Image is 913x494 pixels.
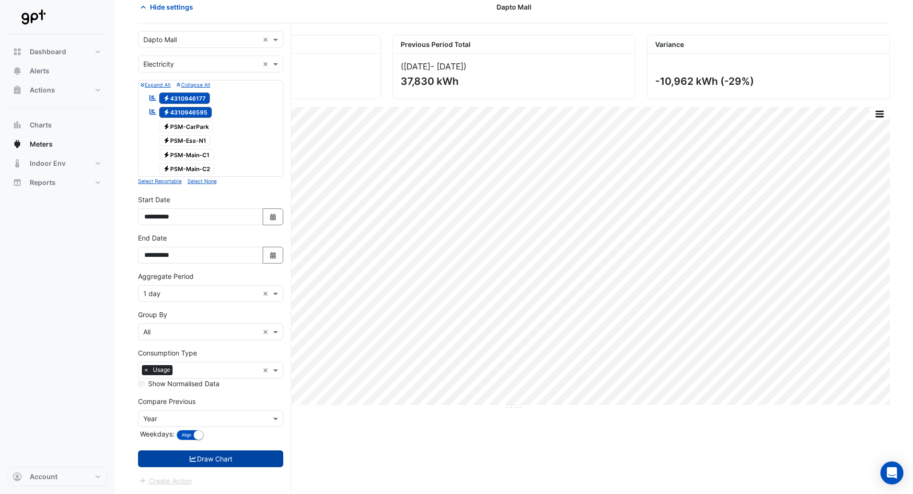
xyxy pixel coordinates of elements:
app-icon: Indoor Env [12,159,22,168]
label: Group By [138,310,167,320]
button: Reports [8,173,107,192]
fa-icon: Electricity [163,109,170,116]
span: PSM-CarPark [159,121,214,132]
app-icon: Dashboard [12,47,22,57]
span: × [142,365,150,375]
label: End Date [138,233,167,243]
button: Account [8,467,107,486]
label: Aggregate Period [138,271,194,281]
button: Collapse All [176,80,210,89]
span: Dashboard [30,47,66,57]
span: Account [30,472,58,482]
span: Reports [30,178,56,187]
span: Dapto Mall [497,2,532,12]
div: Open Intercom Messenger [880,461,903,484]
fa-icon: Electricity [163,165,170,172]
button: Select Reportable [138,177,182,185]
span: Hide settings [150,2,193,12]
app-icon: Reports [12,178,22,187]
button: Meters [8,135,107,154]
span: Alerts [30,66,49,76]
div: Previous Period Total [393,35,635,54]
button: More Options [870,108,889,120]
span: Actions [30,85,55,95]
small: Select None [187,178,217,184]
button: Charts [8,115,107,135]
span: Usage [150,365,173,375]
fa-icon: Electricity [163,123,170,130]
span: Clear [263,288,271,299]
label: Consumption Type [138,348,197,358]
button: Alerts [8,61,107,80]
span: Meters [30,139,53,149]
button: Draw Chart [138,450,283,467]
label: Start Date [138,195,170,205]
div: 37,830 kWh [401,75,625,87]
span: PSM-Main-C1 [159,149,214,161]
fa-icon: Select Date [269,213,277,221]
span: 4310946595 [159,107,212,118]
span: Clear [263,59,271,69]
span: Clear [263,327,271,337]
small: Select Reportable [138,178,182,184]
img: Company Logo [12,8,55,27]
div: -10,962 kWh (-29%) [655,75,880,87]
fa-icon: Electricity [163,94,170,102]
button: Expand All [140,80,171,89]
label: Compare Previous [138,396,196,406]
button: Dashboard [8,42,107,61]
span: Clear [263,365,271,375]
label: Show Normalised Data [148,379,220,389]
app-icon: Meters [12,139,22,149]
fa-icon: Electricity [163,151,170,158]
span: Charts [30,120,52,130]
app-icon: Charts [12,120,22,130]
div: ([DATE] ) [401,61,627,71]
label: Weekdays: [138,429,174,439]
small: Expand All [140,82,171,88]
span: 4310946177 [159,92,210,104]
fa-icon: Electricity [163,137,170,144]
fa-icon: Reportable [149,108,157,116]
small: Collapse All [176,82,210,88]
span: - [DATE] [430,61,463,71]
app-escalated-ticket-create-button: Please draw the charts first [138,476,192,484]
button: Indoor Env [8,154,107,173]
fa-icon: Reportable [149,93,157,102]
button: Select None [187,177,217,185]
button: Actions [8,80,107,100]
span: PSM-Main-C2 [159,163,215,175]
span: Clear [263,34,271,45]
div: Variance [647,35,890,54]
app-icon: Actions [12,85,22,95]
app-icon: Alerts [12,66,22,76]
span: Indoor Env [30,159,66,168]
fa-icon: Select Date [269,251,277,259]
span: PSM-Ess-N1 [159,135,211,147]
